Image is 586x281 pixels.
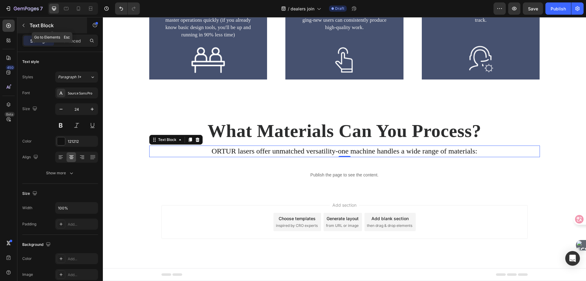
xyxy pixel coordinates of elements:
[58,74,81,80] span: Paragraph 1*
[5,112,15,117] div: Beta
[173,206,215,211] span: inspired by CRO experts
[56,202,98,213] input: Auto
[22,205,32,211] div: Width
[22,90,30,96] div: Font
[103,17,586,281] iframe: Design area
[46,155,437,161] p: Publish the page to see the content.
[22,241,52,249] div: Background
[68,256,96,262] div: Add...
[30,38,47,44] p: Settings
[269,198,306,205] div: Add blank section
[68,222,96,227] div: Add...
[22,168,98,179] button: Show more
[528,6,538,11] span: Save
[22,105,38,113] div: Size
[55,72,98,83] button: Paragraph 1*
[223,206,256,211] span: from URL or image
[227,185,256,191] span: Add section
[54,120,75,125] div: Text Block
[68,139,96,144] div: 121212
[551,6,566,12] div: Publish
[22,59,39,65] div: Text style
[47,7,164,14] p: know basic design tools, you'll be up and
[545,2,571,15] button: Publish
[68,91,96,96] div: Source Sans Pro
[22,221,36,227] div: Padding
[335,6,344,11] span: Draft
[6,65,15,70] div: 450
[2,2,45,15] button: 7
[68,272,96,278] div: Add...
[46,170,74,176] div: Show more
[364,26,392,57] img: gempages_480286256312353826-acd3fc0e-ddef-43dc-8c26-8b3cb3340aca.png
[30,22,81,29] p: Text Block
[47,14,164,21] p: running in 90% less time)
[115,2,140,15] div: Undo/Redo
[565,251,580,266] div: Open Intercom Messenger
[230,28,253,56] img: gempages_480286256312353826-65b0432b-d412-4a0f-97a0-5cfa4f31480d.png
[288,6,289,12] span: /
[291,6,314,12] span: dealers join
[22,272,33,277] div: Image
[40,5,43,12] p: 7
[22,190,38,198] div: Size
[523,2,543,15] button: Save
[22,256,32,261] div: Color
[224,198,256,205] div: Generate layout
[264,206,309,211] span: then drag & drop elements
[183,7,300,14] p: high-quality work.
[46,102,437,125] h2: What Materials Can You Process?
[176,198,213,205] div: Choose templates
[22,139,32,144] div: Color
[22,153,39,161] div: Align
[88,28,123,56] img: gempages_480286256312353826-1c2b7b7f-fa70-40bd-95bf-8f5cd60249e7.png
[60,38,81,44] p: Advanced
[22,74,33,80] div: Styles
[47,129,436,139] p: ORTUR lasers offer unmatched versatility-one machine handles a wide range of materials:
